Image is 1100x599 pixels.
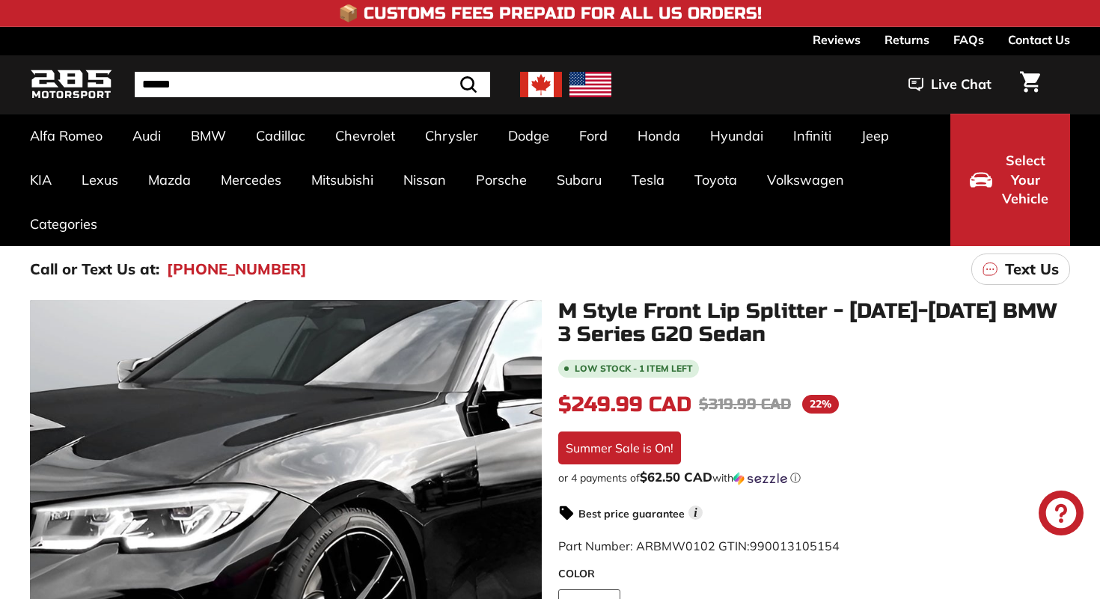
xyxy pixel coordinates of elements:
span: $319.99 CAD [699,395,791,414]
span: Select Your Vehicle [1000,151,1051,209]
a: Volkswagen [752,158,859,202]
span: Live Chat [931,75,991,94]
img: Logo_285_Motorsport_areodynamics_components [30,67,112,102]
h4: 📦 Customs Fees Prepaid for All US Orders! [338,4,762,22]
a: KIA [15,158,67,202]
a: Dodge [493,114,564,158]
a: FAQs [953,27,984,52]
div: Summer Sale is On! [558,431,681,464]
div: or 4 payments of with [558,470,1070,485]
label: COLOR [558,566,1070,582]
a: Categories [15,202,112,246]
a: Infiniti [778,114,846,158]
span: $62.50 CAD [640,469,712,485]
a: Audi [117,114,176,158]
a: Reviews [813,27,861,52]
a: [PHONE_NUMBER] [167,258,307,280]
p: Text Us [1005,258,1059,280]
a: Porsche [461,158,542,202]
a: Cadillac [241,114,320,158]
a: Mazda [133,158,206,202]
a: BMW [176,114,241,158]
span: Low stock - 1 item left [575,364,693,373]
img: Sezzle [733,472,787,485]
span: 22% [802,395,839,414]
a: Chrysler [410,114,493,158]
p: Call or Text Us at: [30,258,159,280]
a: Contact Us [1008,27,1070,52]
a: Nissan [388,158,461,202]
span: Part Number: ARBMW0102 GTIN: [558,538,840,553]
h1: M Style Front Lip Splitter - [DATE]-[DATE] BMW 3 Series G20 Sedan [558,300,1070,346]
a: Chevrolet [320,114,410,158]
div: or 4 payments of$62.50 CADwithSezzle Click to learn more about Sezzle [558,470,1070,485]
a: Ford [564,114,623,158]
span: 990013105154 [750,538,840,553]
a: Returns [884,27,929,52]
a: Honda [623,114,695,158]
button: Live Chat [889,66,1011,103]
a: Cart [1011,59,1049,110]
a: Alfa Romeo [15,114,117,158]
a: Jeep [846,114,904,158]
a: Mitsubishi [296,158,388,202]
span: i [688,506,703,520]
button: Select Your Vehicle [950,114,1070,246]
a: Hyundai [695,114,778,158]
inbox-online-store-chat: Shopify online store chat [1034,491,1088,539]
strong: Best price guarantee [578,507,685,520]
a: Lexus [67,158,133,202]
a: Mercedes [206,158,296,202]
input: Search [135,72,490,97]
a: Text Us [971,254,1070,285]
span: $249.99 CAD [558,392,691,417]
a: Subaru [542,158,617,202]
a: Toyota [679,158,752,202]
a: Tesla [617,158,679,202]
